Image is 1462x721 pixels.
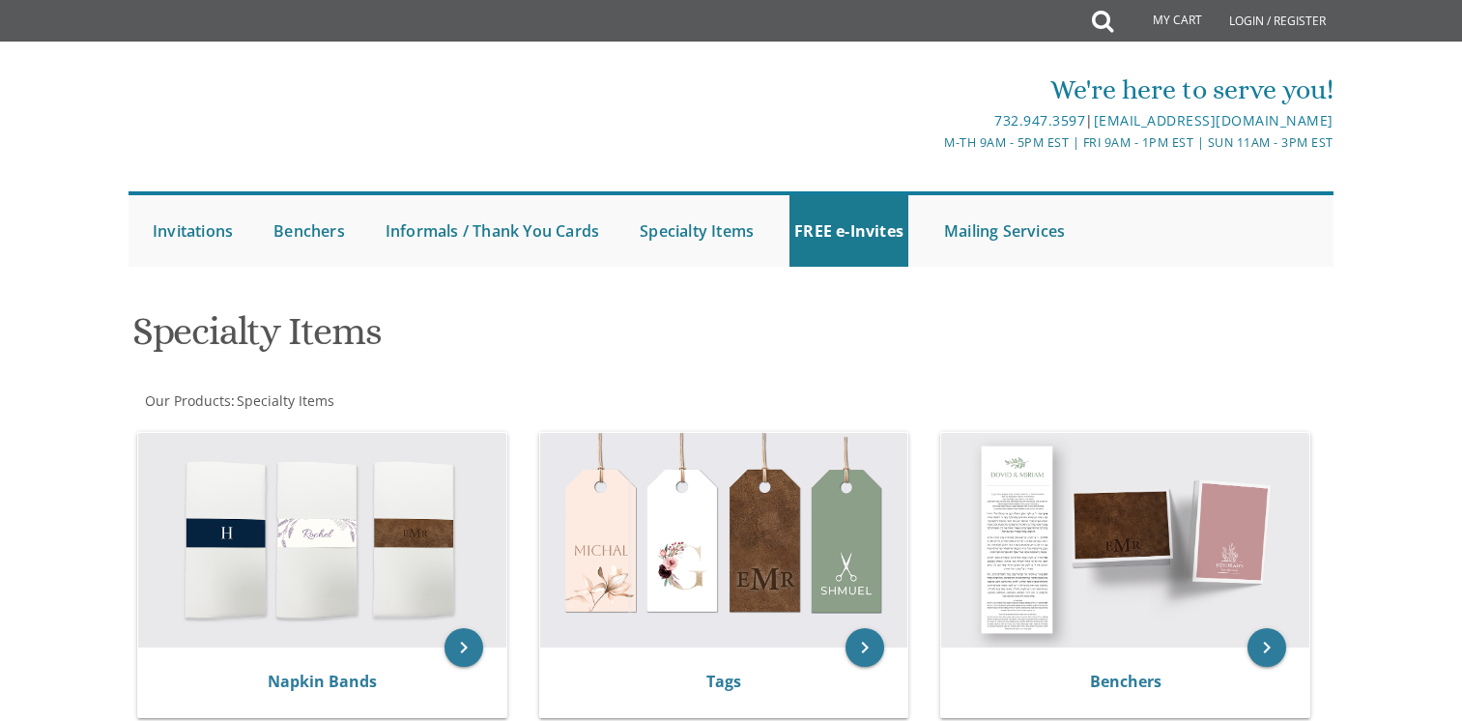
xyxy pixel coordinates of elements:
a: keyboard_arrow_right [444,628,483,667]
a: keyboard_arrow_right [846,628,884,667]
img: Napkin Bands [138,433,506,648]
a: keyboard_arrow_right [1247,628,1286,667]
h1: Specialty Items [132,310,921,367]
a: Invitations [148,195,238,267]
a: Mailing Services [939,195,1070,267]
a: Benchers [1090,671,1161,692]
a: Benchers [269,195,350,267]
img: Tags [540,433,908,648]
div: We're here to serve you! [531,71,1333,109]
div: M-Th 9am - 5pm EST | Fri 9am - 1pm EST | Sun 11am - 3pm EST [531,132,1333,153]
div: | [531,109,1333,132]
div: : [129,391,731,411]
a: 732.947.3597 [994,111,1085,130]
img: Benchers [941,433,1309,648]
a: Our Products [143,391,231,410]
a: Informals / Thank You Cards [381,195,604,267]
span: Specialty Items [237,391,334,410]
a: Tags [706,671,741,692]
a: My Cart [1111,2,1216,41]
a: FREE e-Invites [789,195,908,267]
a: Napkin Bands [268,671,377,692]
a: [EMAIL_ADDRESS][DOMAIN_NAME] [1094,111,1333,130]
a: Specialty Items [635,195,759,267]
a: Specialty Items [235,391,334,410]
